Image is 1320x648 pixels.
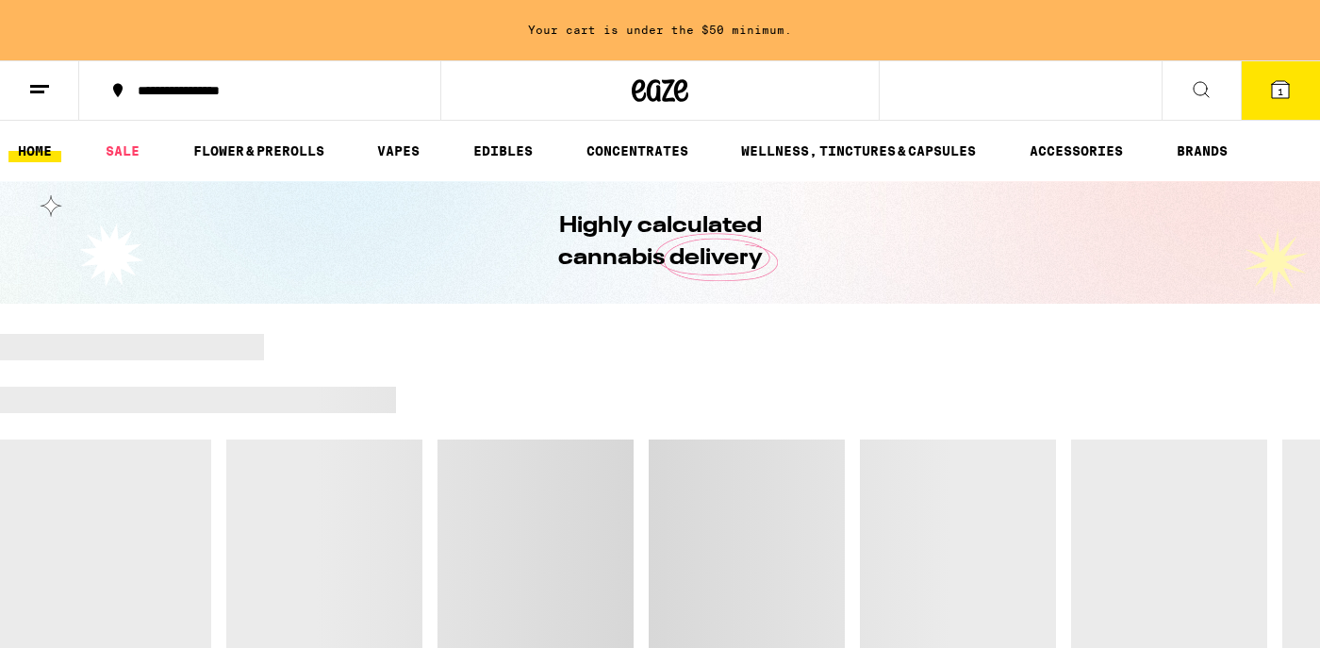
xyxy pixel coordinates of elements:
a: EDIBLES [464,140,542,162]
a: BRANDS [1167,140,1237,162]
h1: Highly calculated cannabis delivery [504,210,816,274]
a: VAPES [368,140,429,162]
a: FLOWER & PREROLLS [184,140,334,162]
a: SALE [96,140,149,162]
a: HOME [8,140,61,162]
span: 1 [1278,86,1283,97]
a: ACCESSORIES [1020,140,1132,162]
a: WELLNESS, TINCTURES & CAPSULES [732,140,985,162]
a: CONCENTRATES [577,140,698,162]
button: 1 [1241,61,1320,120]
